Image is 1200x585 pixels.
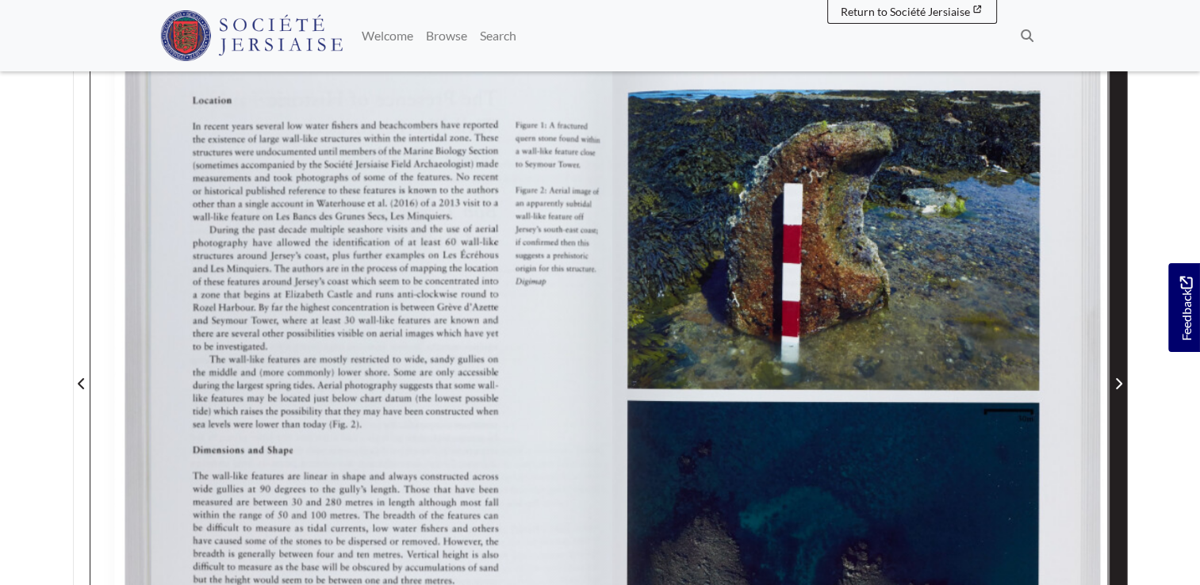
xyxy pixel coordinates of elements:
[1168,263,1200,352] a: Would you like to provide feedback?
[841,5,970,18] span: Return to Société Jersiaise
[355,20,420,52] a: Welcome
[160,10,343,61] img: Société Jersiaise
[420,20,473,52] a: Browse
[160,6,343,65] a: Société Jersiaise logo
[1176,277,1195,341] span: Feedback
[473,20,523,52] a: Search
